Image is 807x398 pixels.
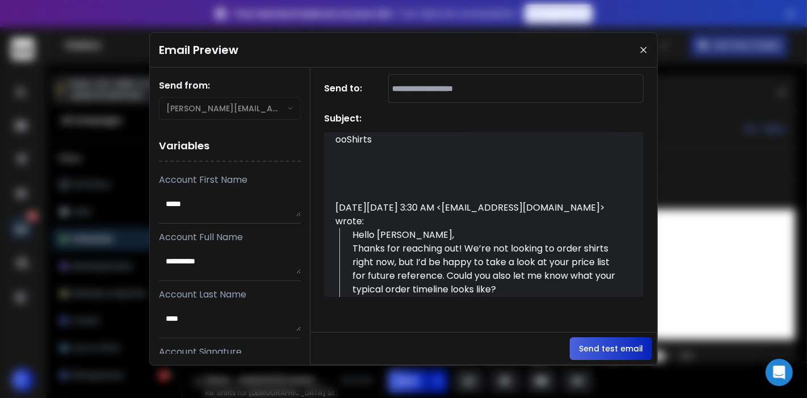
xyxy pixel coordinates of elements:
a: [EMAIL_ADDRESS][DOMAIN_NAME] [442,201,600,214]
div: Hello [PERSON_NAME], [352,228,619,242]
div: Thanks for reaching out! We’re not looking to order shirts right now, but I’d be happy to take a ... [352,242,619,296]
button: Send test email [570,337,652,360]
div: [DATE][DATE] 3:30 AM < > wrote: [335,201,619,228]
div: Open Intercom Messenger [766,359,793,386]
